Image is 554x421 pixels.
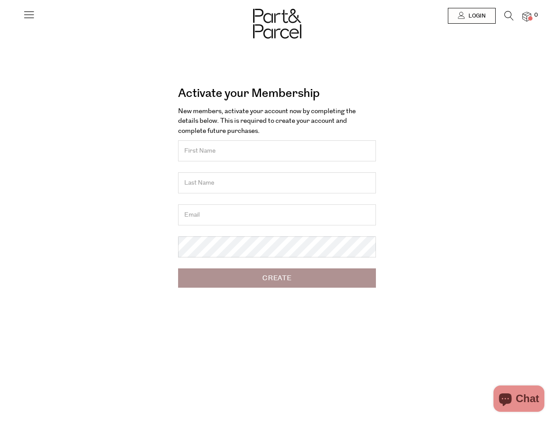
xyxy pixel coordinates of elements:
a: 0 [522,12,531,21]
span: Login [466,12,486,20]
input: Last Name [178,172,376,193]
inbox-online-store-chat: Shopify online store chat [491,385,547,414]
input: Email [178,204,376,225]
span: 0 [532,11,540,19]
img: Part&Parcel [253,9,301,39]
a: Login [448,8,496,24]
input: Create [178,268,376,288]
p: New members, activate your account now by completing the details below. This is required to creat... [178,107,376,136]
input: First Name [178,140,376,161]
a: Activate your Membership [178,83,320,103]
